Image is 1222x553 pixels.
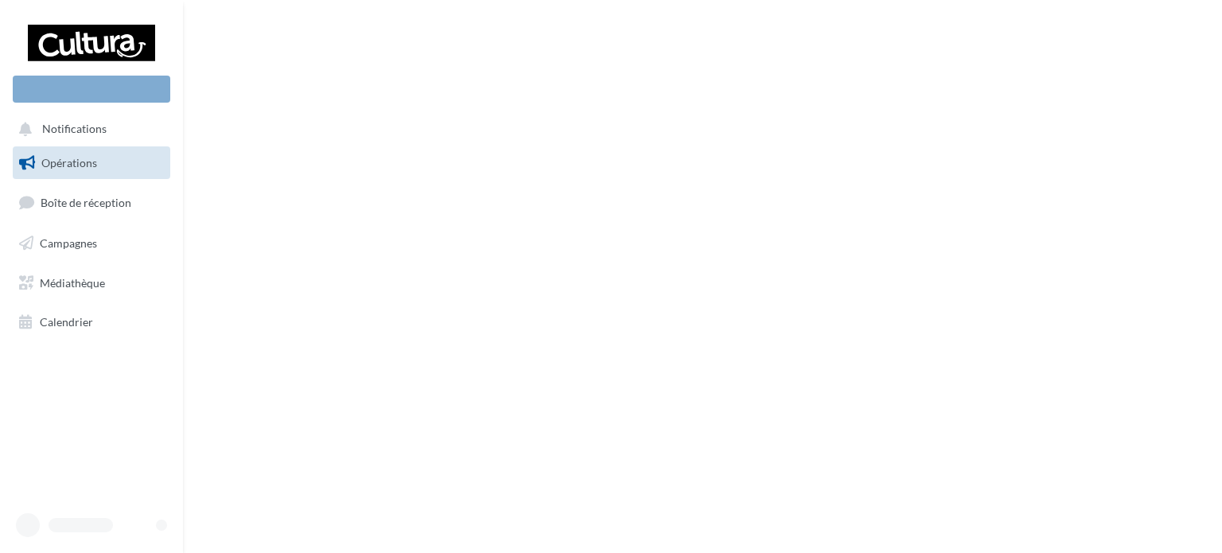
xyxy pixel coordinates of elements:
a: Calendrier [10,306,173,339]
span: Notifications [42,123,107,136]
a: Boîte de réception [10,185,173,220]
span: Opérations [41,156,97,169]
span: Boîte de réception [41,196,131,209]
a: Campagnes [10,227,173,260]
span: Campagnes [40,236,97,250]
span: Médiathèque [40,275,105,289]
span: Calendrier [40,315,93,329]
a: Médiathèque [10,267,173,300]
div: Nouvelle campagne [13,76,170,103]
a: Opérations [10,146,173,180]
